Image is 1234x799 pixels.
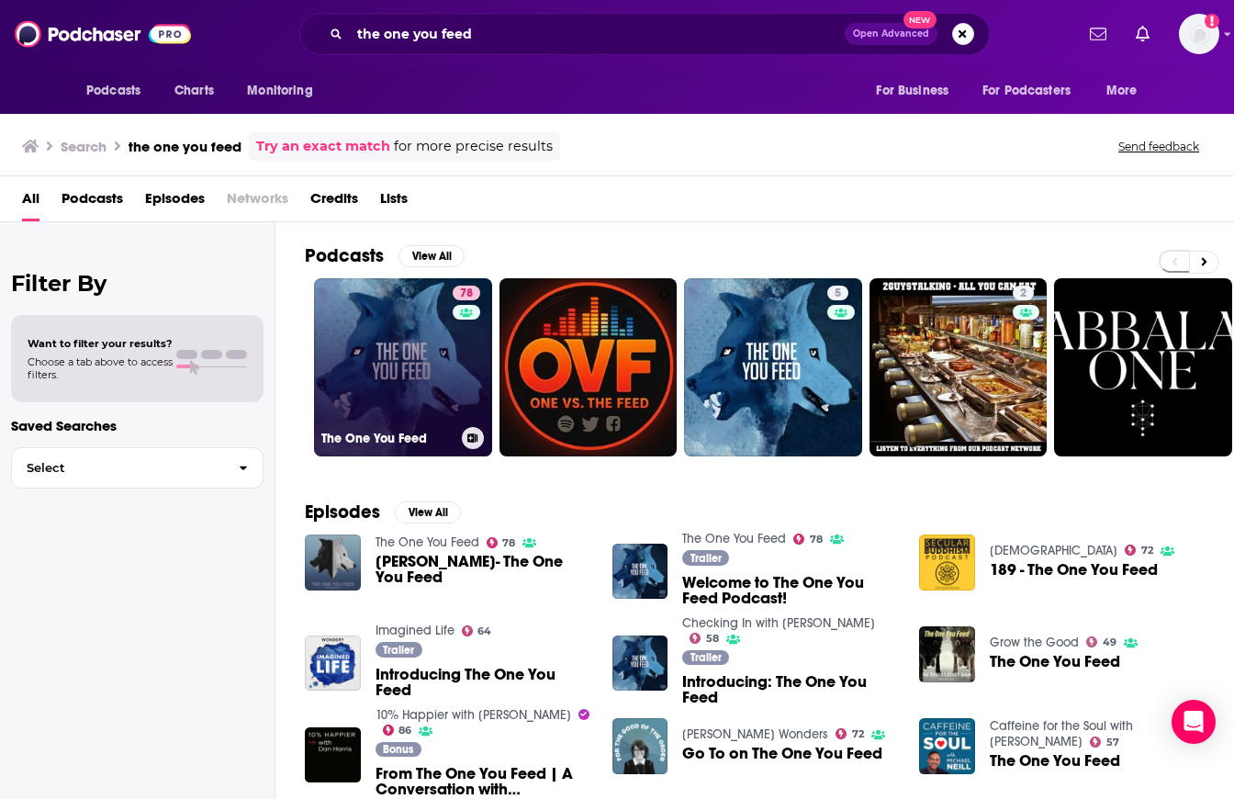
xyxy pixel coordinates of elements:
[305,636,361,692] img: Introducing The One You Feed
[706,635,719,643] span: 58
[129,138,241,155] h3: the one you feed
[1086,636,1116,647] a: 49
[310,184,358,221] a: Credits
[460,285,473,303] span: 78
[970,73,1097,108] button: open menu
[836,728,864,739] a: 72
[919,718,975,774] img: The One You Feed
[990,543,1117,558] a: Secular Buddhism
[383,744,413,755] span: Bonus
[11,447,264,489] button: Select
[990,718,1133,749] a: Caffeine for the Soul with Michael Neill
[305,535,361,591] img: Lodro Rinzler- The One You Feed
[1141,546,1153,555] span: 72
[380,184,408,221] span: Lists
[62,184,123,221] a: Podcasts
[398,245,465,267] button: View All
[163,73,225,108] a: Charts
[86,78,140,104] span: Podcasts
[852,730,864,738] span: 72
[1103,638,1116,647] span: 49
[690,652,722,663] span: Trailer
[1094,73,1161,108] button: open menu
[1106,738,1119,747] span: 57
[383,645,414,656] span: Trailer
[845,23,937,45] button: Open AdvancedNew
[1113,139,1205,154] button: Send feedback
[321,431,454,446] h3: The One You Feed
[394,136,553,157] span: for more precise results
[903,11,937,28] span: New
[612,544,668,600] img: Welcome to The One You Feed Podcast!
[477,627,491,636] span: 64
[919,626,975,682] img: The One You Feed
[682,531,786,546] a: The One You Feed
[145,184,205,221] a: Episodes
[690,633,719,644] a: 58
[174,78,214,104] span: Charts
[247,78,312,104] span: Monitoring
[376,667,590,698] a: Introducing The One You Feed
[810,535,823,544] span: 78
[659,286,669,449] div: 0
[227,184,288,221] span: Networks
[462,625,492,636] a: 64
[982,78,1071,104] span: For Podcasters
[682,746,882,761] a: Go To on The One You Feed
[612,718,668,774] img: Go To on The One You Feed
[1172,700,1216,744] div: Open Intercom Messenger
[612,636,668,692] img: Introducing: The One You Feed
[1106,78,1138,104] span: More
[793,534,823,545] a: 78
[863,73,971,108] button: open menu
[690,553,722,564] span: Trailer
[502,539,515,547] span: 78
[919,535,975,591] img: 189 - The One You Feed
[453,286,480,300] a: 78
[61,138,107,155] h3: Search
[314,278,492,456] a: 78The One You Feed
[876,78,948,104] span: For Business
[376,766,590,797] a: From The One You Feed | A Conversation with Dan Harris
[990,753,1120,769] span: The One You Feed
[299,13,990,55] div: Search podcasts, credits, & more...
[305,501,461,523] a: EpisodesView All
[1013,286,1034,300] a: 2
[383,725,412,736] a: 86
[376,766,590,797] span: From The One You Feed | A Conversation with [PERSON_NAME]
[350,19,845,49] input: Search podcasts, credits, & more...
[682,575,897,606] a: Welcome to The One You Feed Podcast!
[990,635,1079,650] a: Grow the Good
[305,727,361,783] img: From The One You Feed | A Conversation with Dan Harris
[827,286,848,300] a: 5
[12,462,224,474] span: Select
[73,73,164,108] button: open menu
[305,244,465,267] a: PodcastsView All
[256,136,390,157] a: Try an exact match
[1083,18,1114,50] a: Show notifications dropdown
[376,623,454,638] a: Imagined Life
[398,726,411,735] span: 86
[682,674,897,705] a: Introducing: The One You Feed
[1205,14,1219,28] svg: Add a profile image
[1128,18,1157,50] a: Show notifications dropdown
[376,554,590,585] a: Lodro Rinzler- The One You Feed
[1090,737,1119,748] a: 57
[682,726,828,742] a: Kelly Corrigan Wonders
[234,73,336,108] button: open menu
[1179,14,1219,54] button: Show profile menu
[22,184,39,221] a: All
[1020,285,1026,303] span: 2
